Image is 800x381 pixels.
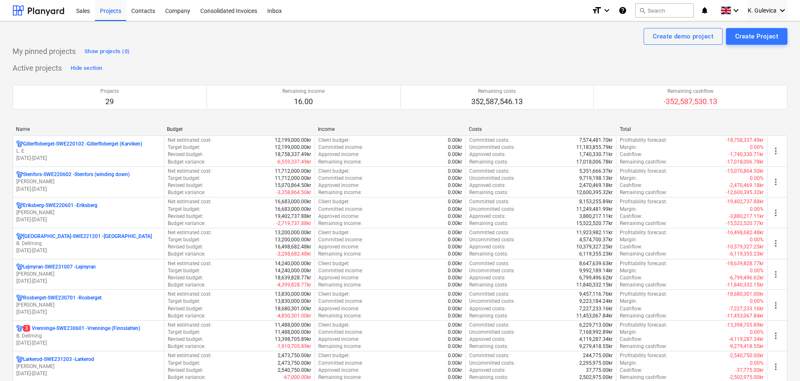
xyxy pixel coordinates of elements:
p: 0.00kr [448,260,462,267]
p: Lejmyran-SWE231007 - Lejmyran [23,263,96,271]
p: -3,880,217.11kr [729,213,764,220]
span: more_vert [771,331,781,341]
p: 0.00kr [448,291,462,298]
p: 0.00kr [448,168,462,175]
p: Cashflow : [620,305,642,312]
p: 0.00kr [448,312,462,320]
p: 10,379,327.25kr [576,243,613,251]
p: Net estimated cost : [168,229,212,236]
p: Remaining income : [318,220,362,227]
p: 14,240,000.00kr [275,267,311,274]
span: 3 [23,325,30,332]
p: Projects [100,88,119,95]
p: Cashflow : [620,274,642,281]
p: Approved costs : [469,213,506,220]
p: Committed income : [318,144,363,151]
p: 6,799,496.62kr [579,274,613,281]
p: 7,227,233.16kr [579,305,613,312]
p: 15,522,520.77kr [576,220,613,227]
p: 0.00kr [448,175,462,182]
p: 0.00kr [448,151,462,158]
p: Cashflow : [620,243,642,251]
p: Uncommitted costs : [469,236,515,243]
p: Approved income : [318,274,359,281]
p: 0.00kr [448,322,462,329]
p: 18,680,301.00kr [275,305,311,312]
p: B. Dellming [16,240,161,247]
p: 0.00kr [448,274,462,281]
p: [DATE] - [DATE] [16,216,161,223]
p: 17,018,006.78kr [576,159,613,166]
p: Committed income : [318,298,363,305]
p: -11,453,067.84kr [726,312,764,320]
p: -4,399,828.77kr [276,281,311,289]
p: 13,830,000.00kr [275,298,311,305]
p: [DATE] - [DATE] [16,340,161,347]
button: Search [635,3,694,18]
div: Project has multi currencies enabled [16,263,23,271]
p: Remaining costs : [469,220,508,227]
p: [PERSON_NAME] [16,363,161,370]
p: Vrenninge-SWE230601 - Vrenninge (Finnslatten) [23,325,140,332]
p: 11,488,000.00kr [275,329,311,336]
p: Committed income : [318,175,363,182]
p: 6,229,713.00kr [579,322,613,329]
p: -6,559,337.49kr [276,159,311,166]
p: Remaining costs : [469,281,508,289]
p: Net estimated cost : [168,137,212,144]
p: 0.00% [750,267,764,274]
div: Income [318,126,462,132]
p: 0.00% [750,144,764,151]
p: [DATE] - [DATE] [16,309,161,316]
p: 11,249,481.99kr [576,206,613,213]
p: Remaining costs : [469,312,508,320]
p: -13,398,705.89kr [726,322,764,329]
p: Uncommitted costs : [469,206,515,213]
p: Profitability forecast : [620,260,667,267]
p: Profitability forecast : [620,322,667,329]
p: -18,758,337.49kr [726,137,764,144]
div: Show projects (0) [84,47,130,56]
i: Knowledge base [619,5,627,15]
p: 18,639,828.77kr [275,274,311,281]
p: 7,574,481.70kr [579,137,613,144]
p: Remaining cashflow : [620,159,667,166]
p: Approved income : [318,151,359,158]
p: Revised budget : [168,274,203,281]
p: -6,119,355.23kr [729,251,764,258]
p: 0.00kr [448,182,462,189]
i: notifications [700,5,709,15]
p: Client budget : [318,137,350,144]
div: Project has multi currencies enabled [16,141,23,148]
div: Project has multi currencies enabled [16,202,23,209]
p: 16.00 [282,97,325,107]
p: Profitability forecast : [620,168,667,175]
p: Remaining income : [318,281,362,289]
p: [PERSON_NAME] [16,209,161,216]
p: 16,683,000.00kr [275,198,311,205]
p: -1,740,330.71kr [729,151,764,158]
p: Committed costs : [469,322,509,329]
p: Cashflow : [620,213,642,220]
p: 0.00kr [448,236,462,243]
p: Remaining cashflow : [620,189,667,196]
p: 0.00kr [448,229,462,236]
p: Budget variance : [168,281,205,289]
div: Total [620,126,764,132]
div: Costs [469,126,613,132]
p: Target budget : [168,175,200,182]
p: -15,522,520.77kr [726,220,764,227]
p: Remaining income : [318,312,362,320]
p: Uncommitted costs : [469,298,515,305]
p: Committed income : [318,267,363,274]
p: -15,070,864.50kr [726,168,764,175]
p: Remaining cashflow [664,88,717,95]
p: Committed income : [318,236,363,243]
p: 19,402,737.88kr [275,213,311,220]
p: 11,840,332.15kr [576,281,613,289]
p: Committed costs : [469,137,509,144]
p: Remaining cashflow : [620,251,667,258]
p: Cashflow : [620,151,642,158]
p: Budget variance : [168,220,205,227]
p: -12,600,395.32kr [726,189,764,196]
